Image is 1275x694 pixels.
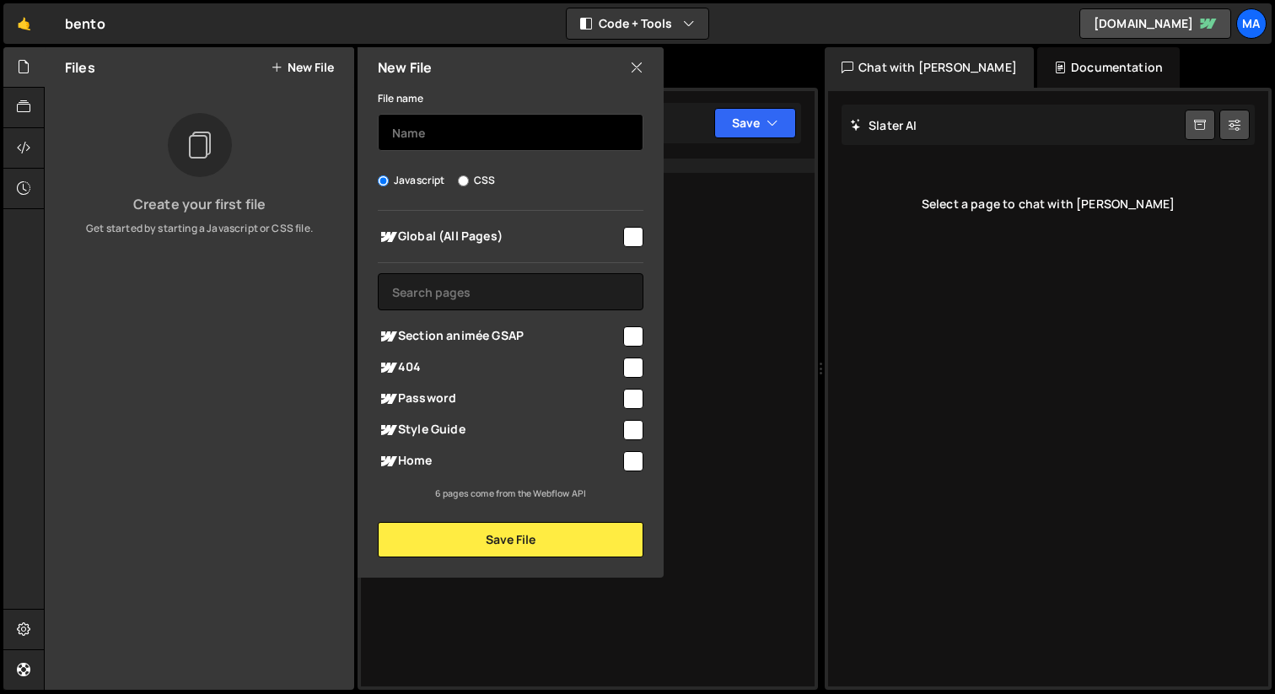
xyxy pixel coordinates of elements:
button: Save [714,108,796,138]
div: bento [65,13,105,34]
input: Javascript [378,175,389,186]
input: CSS [458,175,469,186]
a: Ma [1236,8,1267,39]
small: 6 pages come from the Webflow API [435,487,586,499]
h2: New File [378,58,432,77]
label: File name [378,90,423,107]
h3: Create your first file [58,197,341,211]
button: Code + Tools [567,8,708,39]
label: CSS [458,172,495,189]
input: Search pages [378,273,643,310]
button: New File [271,61,334,74]
div: Documentation [1037,47,1180,88]
p: Get started by starting a Javascript or CSS file. [58,221,341,236]
div: Chat with [PERSON_NAME] [825,47,1034,88]
a: 🤙 [3,3,45,44]
h2: Slater AI [850,117,917,133]
a: [DOMAIN_NAME] [1079,8,1231,39]
span: Style Guide [378,420,621,440]
h2: Files [65,58,95,77]
span: Section animée GSAP [378,326,621,347]
span: Global (All Pages) [378,227,621,247]
input: Name [378,114,643,151]
label: Javascript [378,172,445,189]
button: Save File [378,522,643,557]
span: Password [378,389,621,409]
span: Home [378,451,621,471]
div: Select a page to chat with [PERSON_NAME] [842,170,1255,238]
span: 404 [378,358,621,378]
